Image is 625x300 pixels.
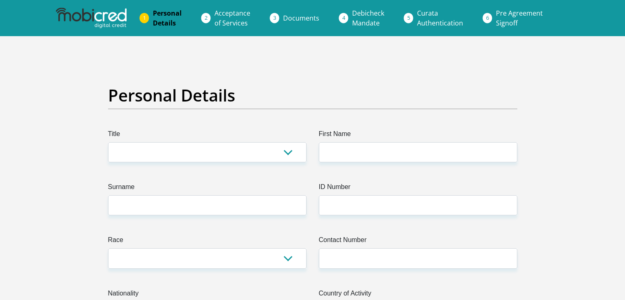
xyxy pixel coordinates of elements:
[319,235,517,248] label: Contact Number
[214,9,250,28] span: Acceptance of Services
[108,195,307,215] input: Surname
[146,5,188,31] a: PersonalDetails
[319,248,517,268] input: Contact Number
[319,129,517,142] label: First Name
[277,10,326,26] a: Documents
[352,9,384,28] span: Debicheck Mandate
[496,9,543,28] span: Pre Agreement Signoff
[319,142,517,162] input: First Name
[153,9,182,28] span: Personal Details
[319,195,517,215] input: ID Number
[283,14,319,23] span: Documents
[319,182,517,195] label: ID Number
[108,85,517,105] h2: Personal Details
[208,5,257,31] a: Acceptanceof Services
[411,5,470,31] a: CurataAuthentication
[56,8,127,28] img: mobicred logo
[108,129,307,142] label: Title
[108,235,307,248] label: Race
[489,5,549,31] a: Pre AgreementSignoff
[108,182,307,195] label: Surname
[417,9,463,28] span: Curata Authentication
[346,5,391,31] a: DebicheckMandate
